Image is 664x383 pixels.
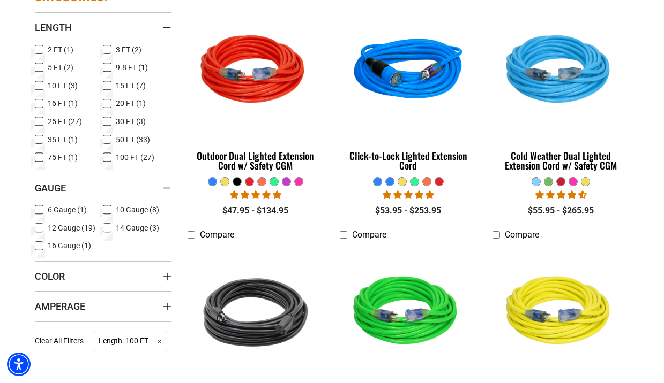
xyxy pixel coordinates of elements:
[493,204,629,217] div: $55.95 - $265.95
[48,46,73,53] span: 2 FT (1)
[48,99,78,107] span: 16 FT (1)
[35,300,85,312] span: Amperage
[116,99,146,107] span: 20 FT (1)
[535,190,587,200] span: 4.61 stars
[340,151,476,170] div: Click-to-Lock Lighted Extension Cord
[188,151,324,170] div: Outdoor Dual Lighted Extension Cord w/ Safety CGM
[48,82,78,89] span: 10 FT (3)
[340,4,476,177] a: blue Click-to-Lock Lighted Extension Cord
[116,46,141,53] span: 3 FT (2)
[48,154,78,161] span: 75 FT (1)
[188,204,324,217] div: $47.95 - $134.95
[116,64,148,71] span: 9.8 FT (1)
[200,229,234,240] span: Compare
[7,353,31,376] div: Accessibility Menu
[48,118,82,125] span: 25 FT (27)
[116,118,146,125] span: 30 FT (3)
[116,224,159,232] span: 14 Gauge (3)
[341,250,476,373] img: green
[116,82,146,89] span: 15 FT (7)
[505,229,539,240] span: Compare
[188,4,324,177] a: Red Outdoor Dual Lighted Extension Cord w/ Safety CGM
[493,4,629,177] a: Light Blue Cold Weather Dual Lighted Extension Cord w/ Safety CGM
[94,335,167,346] a: Length: 100 FT
[493,151,629,170] div: Cold Weather Dual Lighted Extension Cord w/ Safety CGM
[35,336,84,345] span: Clear All Filters
[48,242,91,249] span: 16 Gauge (1)
[35,12,171,42] summary: Length
[35,291,171,321] summary: Amperage
[494,250,629,373] img: yellow
[340,204,476,217] div: $53.95 - $253.95
[48,64,73,71] span: 5 FT (2)
[48,206,87,213] span: 6 Gauge (1)
[116,154,154,161] span: 100 FT (27)
[35,261,171,291] summary: Color
[48,224,95,232] span: 12 Gauge (19)
[494,10,629,133] img: Light Blue
[48,136,78,143] span: 35 FT (1)
[352,229,386,240] span: Compare
[383,190,434,200] span: 4.87 stars
[116,206,159,213] span: 10 Gauge (8)
[116,136,150,143] span: 50 FT (33)
[35,21,72,34] span: Length
[230,190,281,200] span: 4.81 stars
[94,331,167,351] span: Length: 100 FT
[35,335,88,347] a: Clear All Filters
[35,173,171,203] summary: Gauge
[35,270,65,282] span: Color
[341,10,476,133] img: blue
[188,250,323,373] img: black
[188,10,323,133] img: Red
[35,182,66,194] span: Gauge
